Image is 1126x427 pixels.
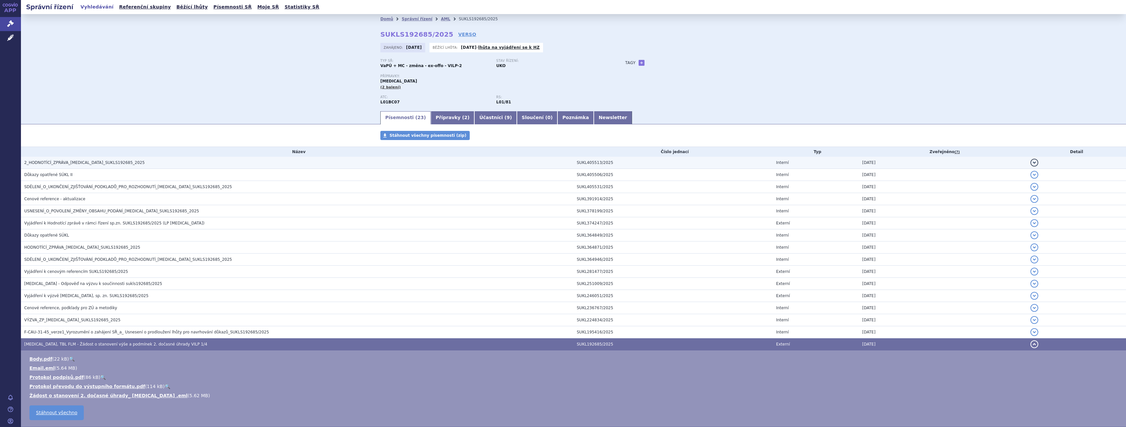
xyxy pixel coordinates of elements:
[859,302,1027,314] td: [DATE]
[573,266,773,278] td: SUKL281477/2025
[573,157,773,169] td: SUKL405513/2025
[24,269,128,274] span: Vyjádření k cenovým referencím SUKLS192685/2025
[573,205,773,217] td: SUKL378199/2025
[859,266,1027,278] td: [DATE]
[573,254,773,266] td: SUKL364946/2025
[255,3,281,11] a: Moje SŘ
[625,59,636,67] h3: Tagy
[54,356,67,362] span: 22 kB
[859,169,1027,181] td: [DATE]
[573,193,773,205] td: SUKL391914/2025
[1030,256,1038,263] button: detail
[21,2,79,11] h2: Správní řízení
[776,209,789,213] span: Interní
[547,115,551,120] span: 0
[380,111,431,124] a: Písemnosti (23)
[406,45,422,50] strong: [DATE]
[573,169,773,181] td: SUKL405506/2025
[496,63,506,68] strong: UKO
[1030,171,1038,179] button: detail
[496,100,511,104] strong: azacitidin
[380,131,470,140] a: Stáhnout všechny písemnosti (zip)
[24,172,73,177] span: Důkazy opatřené SÚKL II
[100,375,106,380] a: 🔍
[147,384,163,389] span: 114 kB
[474,111,517,124] a: Účastníci (9)
[29,356,52,362] a: Body.pdf
[496,95,606,99] p: RS:
[380,17,393,21] a: Domů
[776,269,790,274] span: Externí
[776,281,790,286] span: Externí
[24,209,199,213] span: USNESENÍ_O_POVOLENÍ_ZMĚNY_OBSAHU_PODÁNÍ_ONUREG_SUKLS192685_2025
[639,60,645,66] a: +
[29,383,1119,390] li: ( )
[24,257,232,262] span: SDĚLENÍ_O_UKONČENÍ_ZJIŠŤOVÁNÍ_PODKLADŮ_PRO_ROZHODNUTÍ_ONUREG_SUKLS192685_2025
[29,405,84,420] a: Stáhnout všechno
[24,294,149,298] span: Vyjádření k výzvě ONUREG, sp. zn. SUKLS192685/2025
[496,59,606,63] p: Stav řízení:
[85,375,99,380] span: 86 kB
[24,330,269,334] span: F-CAU-31-45_verze1_Vyrozumění o zahájení SŘ_a_ Usnesení o prodloužení lhůty pro navrhování důkazů...
[859,147,1027,157] th: Zveřejněno
[557,111,594,124] a: Poznámka
[24,318,120,322] span: VÝZVA_ZP_ONUREG_SUKLS192685_2025
[211,3,254,11] a: Písemnosti SŘ
[24,245,140,250] span: HODNOTÍCÍ_ZPRÁVA_ONUREG_SUKLS192685_2025
[573,338,773,350] td: SUKL192685/2025
[776,257,789,262] span: Interní
[776,294,790,298] span: Externí
[69,356,75,362] a: 🔍
[1030,243,1038,251] button: detail
[776,342,790,347] span: Externí
[431,111,474,124] a: Přípravky (2)
[1030,207,1038,215] button: detail
[859,338,1027,350] td: [DATE]
[1030,159,1038,167] button: detail
[776,330,789,334] span: Interní
[1030,219,1038,227] button: detail
[57,365,75,371] span: 5.64 MB
[24,306,117,310] span: Cenové reference, podklady pro ZÚ a metodiky
[384,45,404,50] span: Zahájeno:
[1030,183,1038,191] button: detail
[24,221,205,225] span: Vyjádření k Hodnotící zprávě v rámci řízení sp.zn. SUKLS192685/2025 (LP Onureg)
[859,181,1027,193] td: [DATE]
[573,278,773,290] td: SUKL251009/2025
[776,160,789,165] span: Interní
[24,342,207,347] span: ONUREG, TBL FLM - Žádost o stanovení výše a podmínek 2. dočasné úhrady VILP 1/4
[859,229,1027,241] td: [DATE]
[859,241,1027,254] td: [DATE]
[459,14,506,24] li: SUKLS192685/2025
[24,281,162,286] span: ONUREG - Odpověď na výzvu k součinnosti sukls192685/2025
[117,3,173,11] a: Referenční skupiny
[859,254,1027,266] td: [DATE]
[29,393,188,398] a: Žádost o stanovení 2. dočasné úhrady_ [MEDICAL_DATA] .eml
[190,393,208,398] span: 5.62 MB
[573,147,773,157] th: Číslo jednací
[859,205,1027,217] td: [DATE]
[380,59,490,63] p: Typ SŘ:
[29,392,1119,399] li: ( )
[776,197,789,201] span: Interní
[24,233,69,238] span: Důkazy opatřené SÚKL
[461,45,540,50] p: -
[380,79,417,83] span: [MEDICAL_DATA]
[441,17,450,21] a: AML
[29,365,55,371] a: Email.eml
[380,74,612,78] p: Přípravky:
[461,45,477,50] strong: [DATE]
[380,85,401,89] span: (2 balení)
[776,233,789,238] span: Interní
[390,133,466,138] span: Stáhnout všechny písemnosti (zip)
[573,181,773,193] td: SUKL405531/2025
[573,217,773,229] td: SUKL374247/2025
[573,229,773,241] td: SUKL364849/2025
[478,45,540,50] a: lhůta na vyjádření se k HZ
[1027,147,1126,157] th: Detail
[417,115,424,120] span: 23
[380,100,400,104] strong: AZACITIDIN
[517,111,557,124] a: Sloučení (0)
[282,3,321,11] a: Statistiky SŘ
[507,115,510,120] span: 9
